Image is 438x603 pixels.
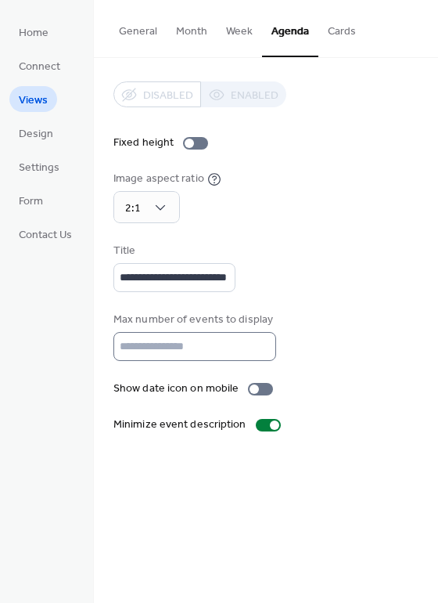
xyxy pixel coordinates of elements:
[125,198,141,219] span: 2:1
[19,126,53,143] span: Design
[19,227,72,244] span: Contact Us
[19,92,48,109] span: Views
[9,187,52,213] a: Form
[9,86,57,112] a: Views
[9,153,69,179] a: Settings
[9,120,63,146] a: Design
[113,312,273,328] div: Max number of events to display
[9,221,81,247] a: Contact Us
[19,193,43,210] span: Form
[9,19,58,45] a: Home
[113,243,232,259] div: Title
[19,59,60,75] span: Connect
[19,160,59,176] span: Settings
[9,52,70,78] a: Connect
[113,381,239,397] div: Show date icon on mobile
[113,417,246,433] div: Minimize event description
[113,135,174,151] div: Fixed height
[19,25,48,42] span: Home
[113,171,204,187] div: Image aspect ratio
